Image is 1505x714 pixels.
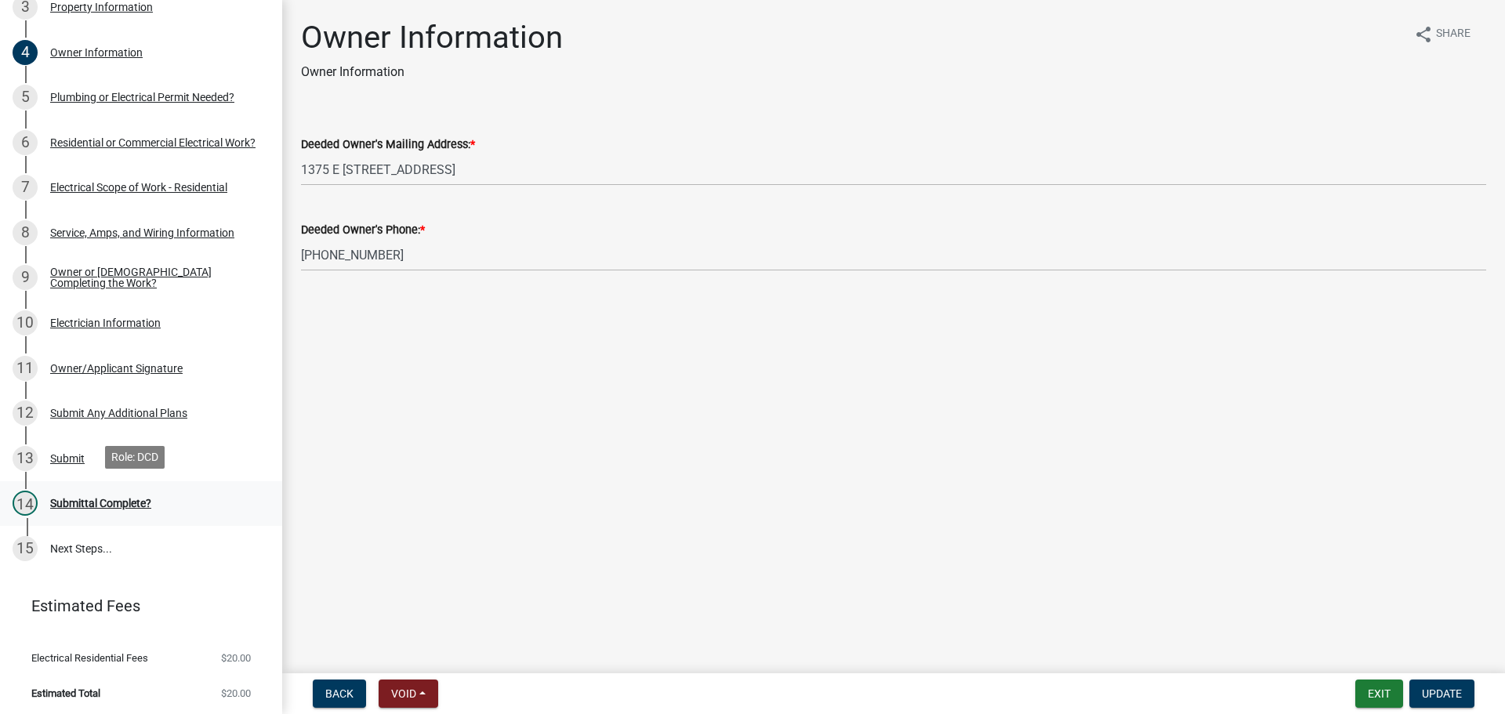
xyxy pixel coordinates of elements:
div: Submit [50,453,85,464]
div: 11 [13,356,38,381]
button: Update [1409,680,1474,708]
button: Exit [1355,680,1403,708]
div: 15 [13,536,38,561]
div: 8 [13,220,38,245]
span: Electrical Residential Fees [31,653,148,663]
div: Owner Information [50,47,143,58]
h1: Owner Information [301,19,563,56]
div: Property Information [50,2,153,13]
div: 13 [13,446,38,471]
span: Back [325,687,354,700]
span: $20.00 [221,653,251,663]
div: 10 [13,310,38,335]
div: 9 [13,265,38,290]
div: Owner or [DEMOGRAPHIC_DATA] Completing the Work? [50,266,257,288]
div: Electrical Scope of Work - Residential [50,182,227,193]
div: Service, Amps, and Wiring Information [50,227,234,238]
span: $20.00 [221,688,251,698]
div: Role: DCD [105,446,165,469]
div: Plumbing or Electrical Permit Needed? [50,92,234,103]
div: 6 [13,130,38,155]
div: 12 [13,400,38,426]
span: Void [391,687,416,700]
div: 14 [13,491,38,516]
span: Update [1422,687,1462,700]
span: Estimated Total [31,688,100,698]
div: Owner/Applicant Signature [50,363,183,374]
span: Share [1436,25,1471,44]
div: Electrician Information [50,317,161,328]
i: share [1414,25,1433,44]
button: shareShare [1402,19,1483,49]
a: Estimated Fees [13,590,257,622]
button: Back [313,680,366,708]
button: Void [379,680,438,708]
div: 5 [13,85,38,110]
p: Owner Information [301,63,563,82]
label: Deeded Owner's Phone: [301,225,425,236]
label: Deeded Owner's Mailing Address: [301,140,475,150]
div: 7 [13,175,38,200]
div: Submittal Complete? [50,498,151,509]
div: Submit Any Additional Plans [50,408,187,419]
div: 4 [13,40,38,65]
div: Residential or Commercial Electrical Work? [50,137,256,148]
